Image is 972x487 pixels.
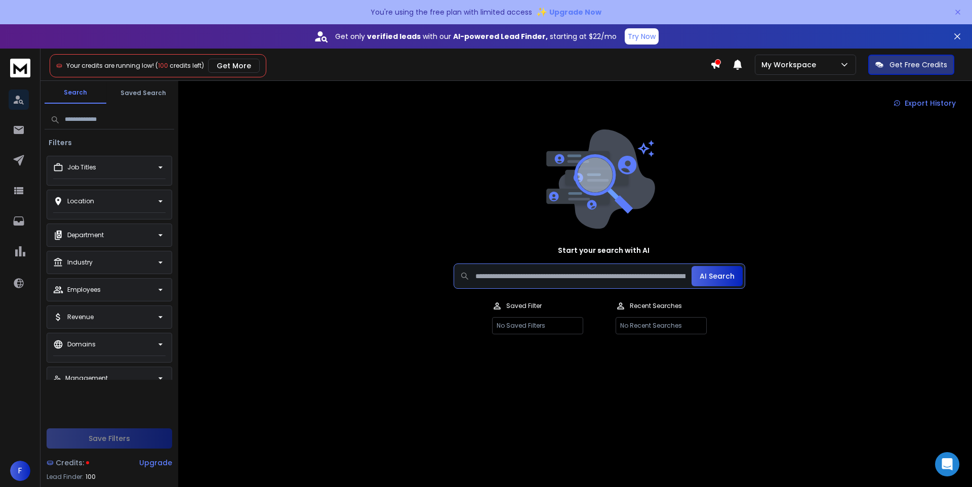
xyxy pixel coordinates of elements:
[45,138,76,148] h3: Filters
[544,129,655,229] img: image
[47,453,172,473] a: Credits:Upgrade
[208,59,260,73] button: Get More
[335,31,617,41] p: Get only with our starting at $22/mo
[47,473,84,481] p: Lead Finder:
[692,266,743,286] button: AI Search
[536,5,547,19] span: ✨
[536,2,601,22] button: ✨Upgrade Now
[139,458,172,468] div: Upgrade
[935,452,959,476] div: Open Intercom Messenger
[67,313,94,321] p: Revenue
[630,302,682,310] p: Recent Searches
[158,61,168,70] span: 100
[10,461,30,481] button: F
[616,317,707,334] p: No Recent Searches
[549,7,601,17] span: Upgrade Now
[371,7,532,17] p: You're using the free plan with limited access
[66,61,154,70] span: Your credits are running low!
[56,458,84,468] span: Credits:
[86,473,96,481] span: 100
[155,61,204,70] span: ( credits left)
[558,245,650,255] h1: Start your search with AI
[67,340,96,348] p: Domains
[67,163,96,171] p: Job Titles
[625,28,659,45] button: Try Now
[628,31,656,41] p: Try Now
[67,197,94,205] p: Location
[868,55,954,75] button: Get Free Credits
[506,302,542,310] p: Saved Filter
[885,93,964,113] a: Export History
[453,31,548,41] strong: AI-powered Lead Finder,
[889,60,947,70] p: Get Free Credits
[65,374,108,382] p: Management
[761,60,820,70] p: My Workspace
[10,59,30,77] img: logo
[112,83,174,103] button: Saved Search
[367,31,421,41] strong: verified leads
[67,231,104,239] p: Department
[45,82,106,104] button: Search
[67,258,93,267] p: Industry
[67,286,101,294] p: Employees
[492,317,583,334] p: No Saved Filters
